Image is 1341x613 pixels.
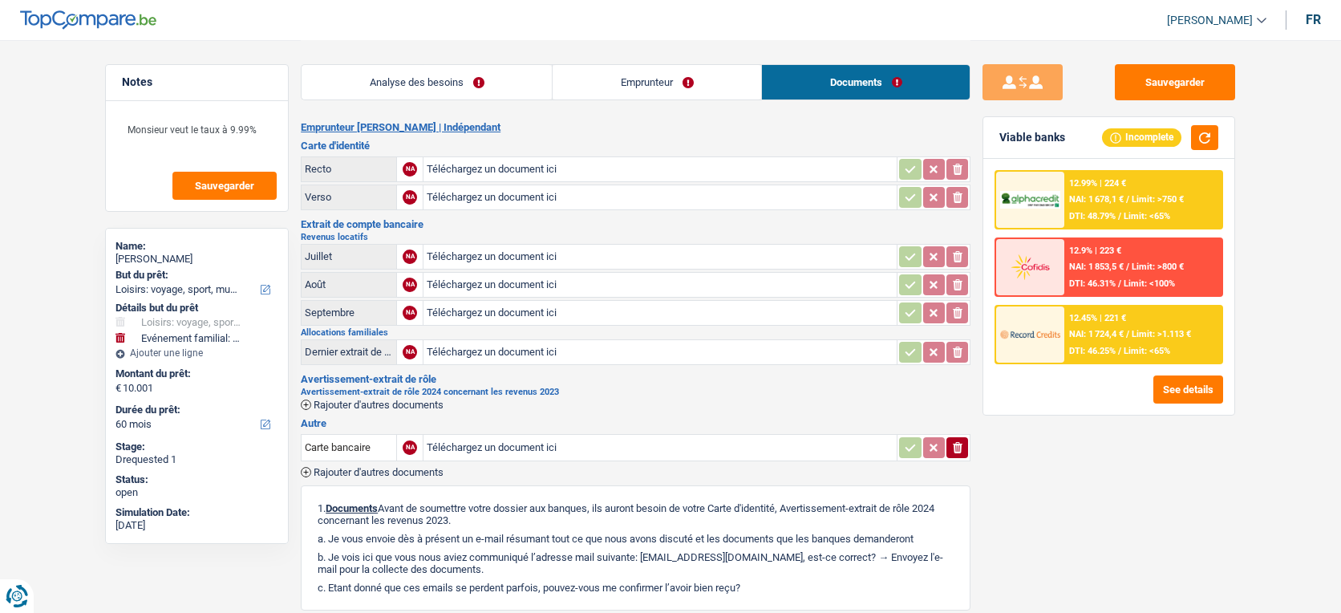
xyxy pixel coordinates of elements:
[1069,178,1126,189] div: 12.99% | 224 €
[1069,246,1121,256] div: 12.9% | 223 €
[1124,211,1170,221] span: Limit: <65%
[115,269,275,282] label: But du prêt:
[305,306,393,319] div: Septembre
[1126,194,1129,205] span: /
[172,172,277,200] button: Sauvegarder
[301,219,970,229] h3: Extrait de compte bancaire
[305,278,393,290] div: Août
[301,328,970,337] h2: Allocations familiales
[301,400,444,410] button: Rajouter d'autres documents
[1069,278,1116,289] span: DTI: 46.31%
[314,400,444,410] span: Rajouter d'autres documents
[1069,194,1124,205] span: NAI: 1 678,1 €
[115,367,275,380] label: Montant du prêt:
[305,163,393,175] div: Recto
[301,121,970,134] h2: Emprunteur [PERSON_NAME] | Indépendant
[1115,64,1235,100] button: Sauvegarder
[115,440,278,453] div: Stage:
[115,404,275,416] label: Durée du prêt:
[301,374,970,384] h3: Avertissement-extrait de rôle
[1132,262,1184,272] span: Limit: >800 €
[1069,346,1116,356] span: DTI: 46.25%
[1118,346,1121,356] span: /
[301,388,970,396] h2: Avertissement-extrait de rôle 2024 concernant les revenus 2023
[1153,376,1223,404] button: See details
[1124,346,1170,356] span: Limit: <65%
[115,347,278,359] div: Ajouter une ligne
[301,233,970,242] h2: Revenus locatifs
[115,473,278,486] div: Status:
[403,278,417,292] div: NA
[1069,262,1124,272] span: NAI: 1 853,5 €
[1069,211,1116,221] span: DTI: 48.79%
[403,250,417,264] div: NA
[1167,14,1253,27] span: [PERSON_NAME]
[553,65,761,99] a: Emprunteur
[318,533,954,545] p: a. Je vous envoie dès à présent un e-mail résumant tout ce que nous avons discuté et les doc...
[115,453,278,466] div: Drequested 1
[115,253,278,266] div: [PERSON_NAME]
[305,346,393,358] div: Dernier extrait de compte pour vos allocations familiales
[301,140,970,151] h3: Carte d'identité
[115,486,278,499] div: open
[326,502,378,514] span: Documents
[403,306,417,320] div: NA
[403,190,417,205] div: NA
[1000,252,1059,282] img: Cofidis
[1069,329,1124,339] span: NAI: 1 724,4 €
[195,181,254,191] span: Sauvegarder
[115,506,278,519] div: Simulation Date:
[1069,313,1126,323] div: 12.45% | 221 €
[318,551,954,575] p: b. Je vois ici que vous nous aviez communiqué l’adresse mail suivante: [EMAIL_ADDRESS][DOMAIN_NA...
[1102,128,1181,146] div: Incomplete
[1000,319,1059,349] img: Record Credits
[1118,278,1121,289] span: /
[1000,191,1059,209] img: AlphaCredit
[318,502,954,526] p: 1. Avant de soumettre votre dossier aux banques, ils auront besoin de votre Carte d'identité, Ave...
[20,10,156,30] img: TopCompare Logo
[1306,12,1321,27] div: fr
[762,65,970,99] a: Documents
[115,382,121,395] span: €
[403,440,417,455] div: NA
[301,467,444,477] button: Rajouter d'autres documents
[301,418,970,428] h3: Autre
[305,191,393,203] div: Verso
[1132,329,1191,339] span: Limit: >1.113 €
[122,75,272,89] h5: Notes
[302,65,552,99] a: Analyse des besoins
[115,302,278,315] div: Détails but du prêt
[1126,329,1129,339] span: /
[1154,7,1266,34] a: [PERSON_NAME]
[999,131,1065,144] div: Viable banks
[314,467,444,477] span: Rajouter d'autres documents
[305,250,393,262] div: Juillet
[318,582,954,594] p: c. Etant donné que ces emails se perdent parfois, pouvez-vous me confirmer l’avoir bien reçu?
[115,240,278,253] div: Name:
[403,162,417,177] div: NA
[403,345,417,359] div: NA
[1132,194,1184,205] span: Limit: >750 €
[1126,262,1129,272] span: /
[1124,278,1175,289] span: Limit: <100%
[115,519,278,532] div: [DATE]
[1118,211,1121,221] span: /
